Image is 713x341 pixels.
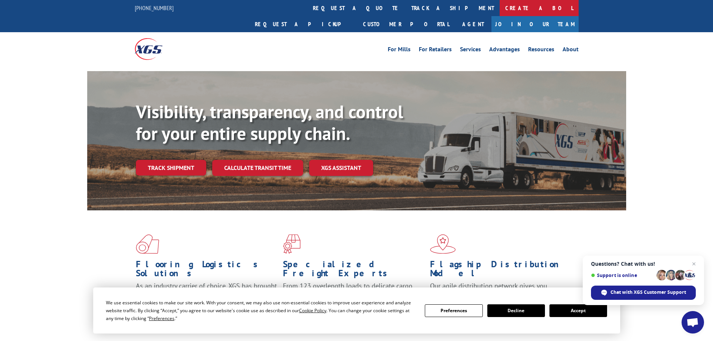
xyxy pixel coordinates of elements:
a: Advantages [489,46,520,55]
a: Request a pickup [249,16,357,32]
span: Our agile distribution network gives you nationwide inventory management on demand. [430,281,568,299]
a: Open chat [682,311,704,334]
a: Track shipment [136,160,206,176]
button: Decline [487,304,545,317]
a: Calculate transit time [212,160,303,176]
a: [PHONE_NUMBER] [135,4,174,12]
span: Chat with XGS Customer Support [610,289,686,296]
h1: Flooring Logistics Solutions [136,260,277,281]
a: Join Our Team [491,16,579,32]
a: About [563,46,579,55]
span: Support is online [591,273,654,278]
h1: Specialized Freight Experts [283,260,424,281]
img: xgs-icon-focused-on-flooring-red [283,234,301,254]
button: Preferences [425,304,482,317]
div: We use essential cookies to make our site work. With your consent, we may also use non-essential ... [106,299,416,322]
div: Cookie Consent Prompt [93,287,620,334]
a: For Retailers [419,46,452,55]
span: Chat with XGS Customer Support [591,286,696,300]
span: Questions? Chat with us! [591,261,696,267]
img: xgs-icon-total-supply-chain-intelligence-red [136,234,159,254]
b: Visibility, transparency, and control for your entire supply chain. [136,100,403,145]
span: Cookie Policy [299,307,326,314]
a: Agent [455,16,491,32]
span: Preferences [149,315,174,322]
a: Resources [528,46,554,55]
a: Services [460,46,481,55]
a: Customer Portal [357,16,455,32]
span: As an industry carrier of choice, XGS has brought innovation and dedication to flooring logistics... [136,281,277,308]
h1: Flagship Distribution Model [430,260,572,281]
p: From 123 overlength loads to delicate cargo, our experienced staff knows the best way to move you... [283,281,424,315]
button: Accept [549,304,607,317]
a: For Mills [388,46,411,55]
img: xgs-icon-flagship-distribution-model-red [430,234,456,254]
a: XGS ASSISTANT [309,160,373,176]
